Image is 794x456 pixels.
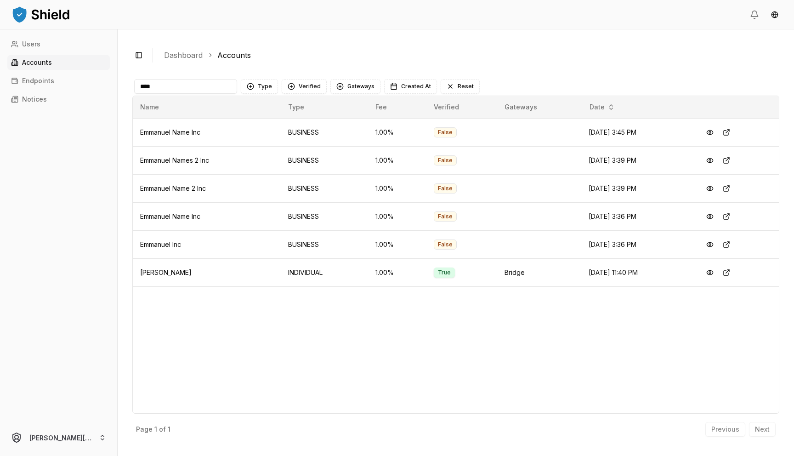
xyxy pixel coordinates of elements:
[282,79,327,94] button: Verified
[589,212,636,220] span: [DATE] 3:36 PM
[281,174,368,202] td: BUSINESS
[7,74,110,88] a: Endpoints
[497,96,581,118] th: Gateways
[154,426,157,433] p: 1
[11,5,71,23] img: ShieldPay Logo
[140,268,192,276] span: [PERSON_NAME]
[281,118,368,146] td: BUSINESS
[401,83,431,90] span: Created At
[384,79,437,94] button: Created At
[426,96,497,118] th: Verified
[22,78,54,84] p: Endpoints
[375,268,394,276] span: 1.00 %
[29,433,91,443] p: [PERSON_NAME][EMAIL_ADDRESS][DOMAIN_NAME]
[281,146,368,174] td: BUSINESS
[140,212,200,220] span: Emmanuel Name Inc
[22,96,47,103] p: Notices
[22,41,40,47] p: Users
[586,100,618,114] button: Date
[7,92,110,107] a: Notices
[589,268,638,276] span: [DATE] 11:40 PM
[140,240,181,248] span: Emmanuel Inc
[140,184,206,192] span: Emmanuel Name 2 Inc
[136,426,153,433] p: Page
[441,79,480,94] button: Reset filters
[330,79,380,94] button: Gateways
[589,128,636,136] span: [DATE] 3:45 PM
[22,59,52,66] p: Accounts
[281,202,368,230] td: BUSINESS
[375,212,394,220] span: 1.00 %
[505,268,525,276] span: Bridge
[7,37,110,51] a: Users
[281,258,368,286] td: INDIVIDUAL
[375,184,394,192] span: 1.00 %
[164,50,203,61] a: Dashboard
[375,128,394,136] span: 1.00 %
[589,240,636,248] span: [DATE] 3:36 PM
[368,96,426,118] th: Fee
[375,156,394,164] span: 1.00 %
[217,50,251,61] a: Accounts
[375,240,394,248] span: 1.00 %
[589,156,636,164] span: [DATE] 3:39 PM
[140,156,209,164] span: Emmanuel Names 2 Inc
[7,55,110,70] a: Accounts
[164,50,772,61] nav: breadcrumb
[159,426,166,433] p: of
[589,184,636,192] span: [DATE] 3:39 PM
[168,426,170,433] p: 1
[4,423,113,452] button: [PERSON_NAME][EMAIL_ADDRESS][DOMAIN_NAME]
[241,79,278,94] button: Type
[281,230,368,258] td: BUSINESS
[133,96,281,118] th: Name
[140,128,200,136] span: Emmanuel Name Inc
[281,96,368,118] th: Type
